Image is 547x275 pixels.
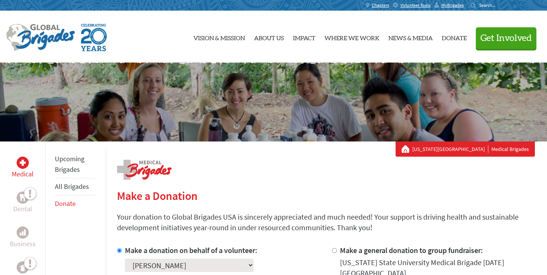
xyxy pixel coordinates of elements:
img: Medical [20,160,26,166]
p: Medical [12,169,34,179]
a: Upcoming Brigades [55,154,84,174]
div: Medical [17,157,29,169]
a: DentalDental [13,192,32,214]
span: Volunteer Tools [401,2,430,8]
p: Dental [13,204,32,214]
a: Where We Work [324,17,379,57]
a: All Brigades [55,182,89,191]
h2: Make a Donation [117,189,535,203]
a: Donate [442,17,467,57]
a: News & Media [388,17,433,57]
img: logo-medical.png [117,160,171,180]
a: BusinessBusiness [10,226,36,249]
label: Make a donation on behalf of a volunteer: [125,245,257,255]
li: Upcoming Brigades [55,151,96,178]
span: Chapters [372,2,389,8]
p: Business [10,239,36,249]
img: Dental [20,194,26,201]
input: Search... [479,2,501,8]
p: Your donation to Global Brigades USA is sincerely appreciated and much needed! Your support is dr... [117,212,535,233]
img: Public Health [20,264,26,271]
a: MedicalMedical [12,157,34,179]
label: Make a general donation to group fundraiser: [340,245,483,255]
a: About Us [254,17,284,57]
span: Get Involved [480,34,532,43]
span: MyBrigades [441,2,464,8]
div: Dental [17,192,29,204]
a: [US_STATE][GEOGRAPHIC_DATA] [412,145,488,153]
div: Business [17,226,29,239]
li: Donate [55,195,96,212]
img: Business [20,229,26,236]
li: All Brigades [55,178,96,195]
div: Public Health [17,261,29,273]
a: Vision & Mission [193,17,245,57]
div: Medical Brigades [402,145,529,153]
a: Donate [55,199,76,208]
img: Global Brigades Celebrating 20 Years [81,24,107,51]
a: Impact [293,17,315,57]
img: Global Brigades Logo [6,24,75,51]
button: Get Involved [476,27,536,49]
